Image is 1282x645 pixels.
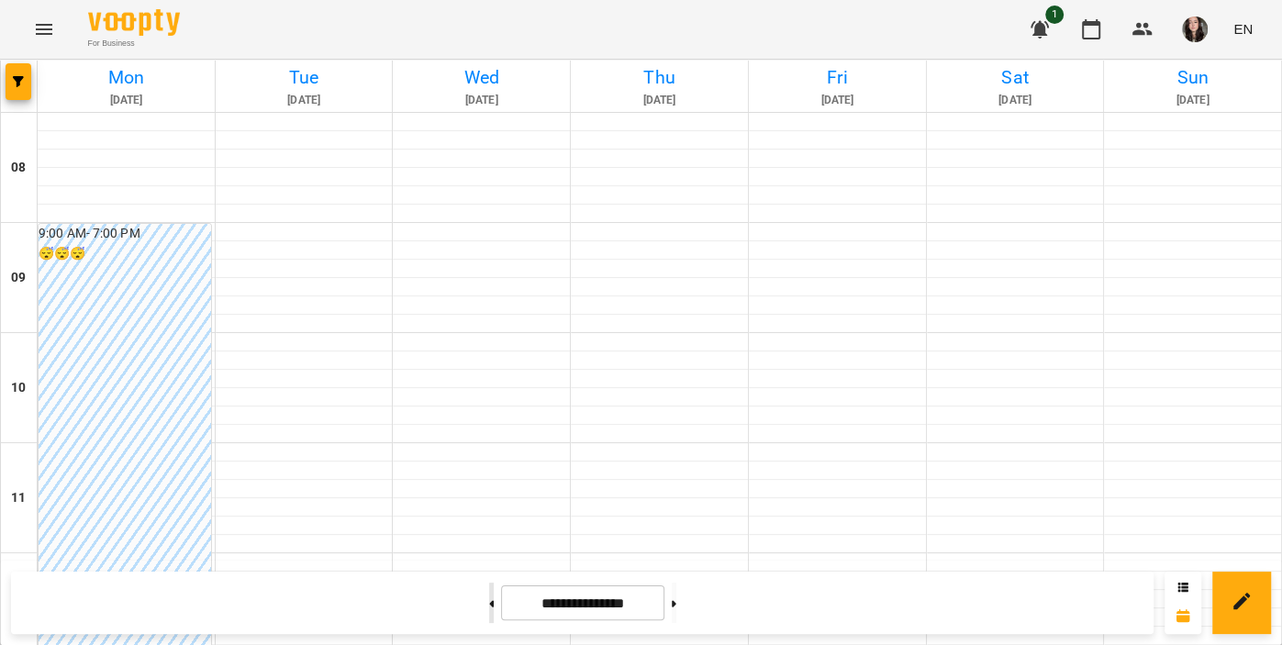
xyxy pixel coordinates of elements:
[1226,12,1260,46] button: EN
[930,92,1101,109] h6: [DATE]
[88,9,180,36] img: Voopty Logo
[22,7,66,51] button: Menu
[1107,63,1278,92] h6: Sun
[574,92,745,109] h6: [DATE]
[218,63,390,92] h6: Tue
[930,63,1101,92] h6: Sat
[39,244,211,264] h6: 😴😴😴
[574,63,745,92] h6: Thu
[218,92,390,109] h6: [DATE]
[1182,17,1208,42] img: 1a20daea8e9f27e67610e88fbdc8bd8e.jpg
[396,63,567,92] h6: Wed
[752,92,923,109] h6: [DATE]
[1045,6,1064,24] span: 1
[40,63,212,92] h6: Mon
[1233,19,1253,39] span: EN
[40,92,212,109] h6: [DATE]
[11,158,26,178] h6: 08
[11,268,26,288] h6: 09
[39,224,211,244] h6: 9:00 AM - 7:00 PM
[752,63,923,92] h6: Fri
[11,488,26,508] h6: 11
[396,92,567,109] h6: [DATE]
[88,38,180,50] span: For Business
[11,378,26,398] h6: 10
[1107,92,1278,109] h6: [DATE]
